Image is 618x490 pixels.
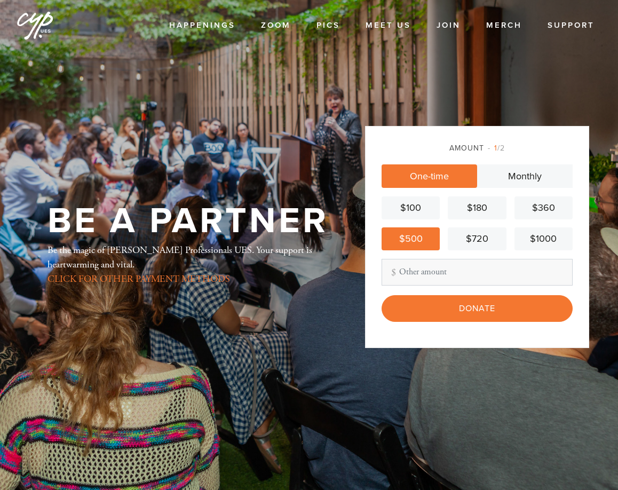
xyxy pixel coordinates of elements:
a: $100 [382,196,440,219]
a: Monthly [477,164,573,188]
div: $500 [386,232,435,246]
a: Merch [478,15,530,36]
div: Amount [382,143,573,154]
a: Happenings [161,15,243,36]
a: Zoom [253,15,299,36]
span: /2 [488,144,505,153]
a: CLICK FOR OTHER PAYMENT METHODS [47,273,230,285]
a: One-time [382,164,477,188]
div: $180 [452,201,502,215]
a: Pics [308,15,348,36]
div: $360 [519,201,568,215]
a: Meet Us [358,15,419,36]
a: $360 [514,196,573,219]
a: $720 [448,227,506,250]
a: $1000 [514,227,573,250]
img: cyp%20logo%20%28Jan%202025%29.png [16,5,54,44]
a: $500 [382,227,440,250]
div: Be the magic of [PERSON_NAME] Professionals UES. Your support is heartwarming and vital. [47,243,330,286]
span: 1 [494,144,497,153]
input: Other amount [382,259,573,286]
h1: Be a Partner [47,204,329,239]
a: $180 [448,196,506,219]
div: $100 [386,201,435,215]
div: $1000 [519,232,568,246]
div: $720 [452,232,502,246]
a: Join [429,15,469,36]
a: Support [540,15,603,36]
input: Donate [382,295,573,322]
